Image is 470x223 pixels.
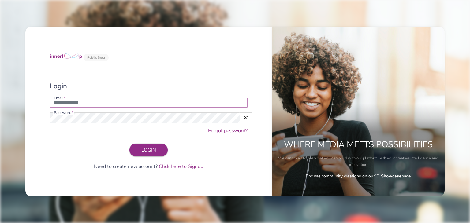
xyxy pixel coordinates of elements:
b: Showcase [381,173,401,179]
label: Email [54,96,66,100]
h2: Login [50,82,248,90]
label: Password [54,111,73,115]
span: Public Beta [84,54,109,61]
h1: Where Media Meets Possibilities [284,140,433,153]
span: LOGIN [141,147,156,153]
a: Showcase [375,173,401,179]
p: We can’t wait to see what you can build with our platform with your creative intelligence and inn... [277,155,440,168]
button: LOGIN [129,144,168,156]
span: Need to create new account? [94,163,159,170]
a: Forgot password? [208,128,248,134]
div: Browse community creations on our page [277,173,440,179]
a: Click here to Signup [159,163,203,170]
img: hide-password [244,115,248,120]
